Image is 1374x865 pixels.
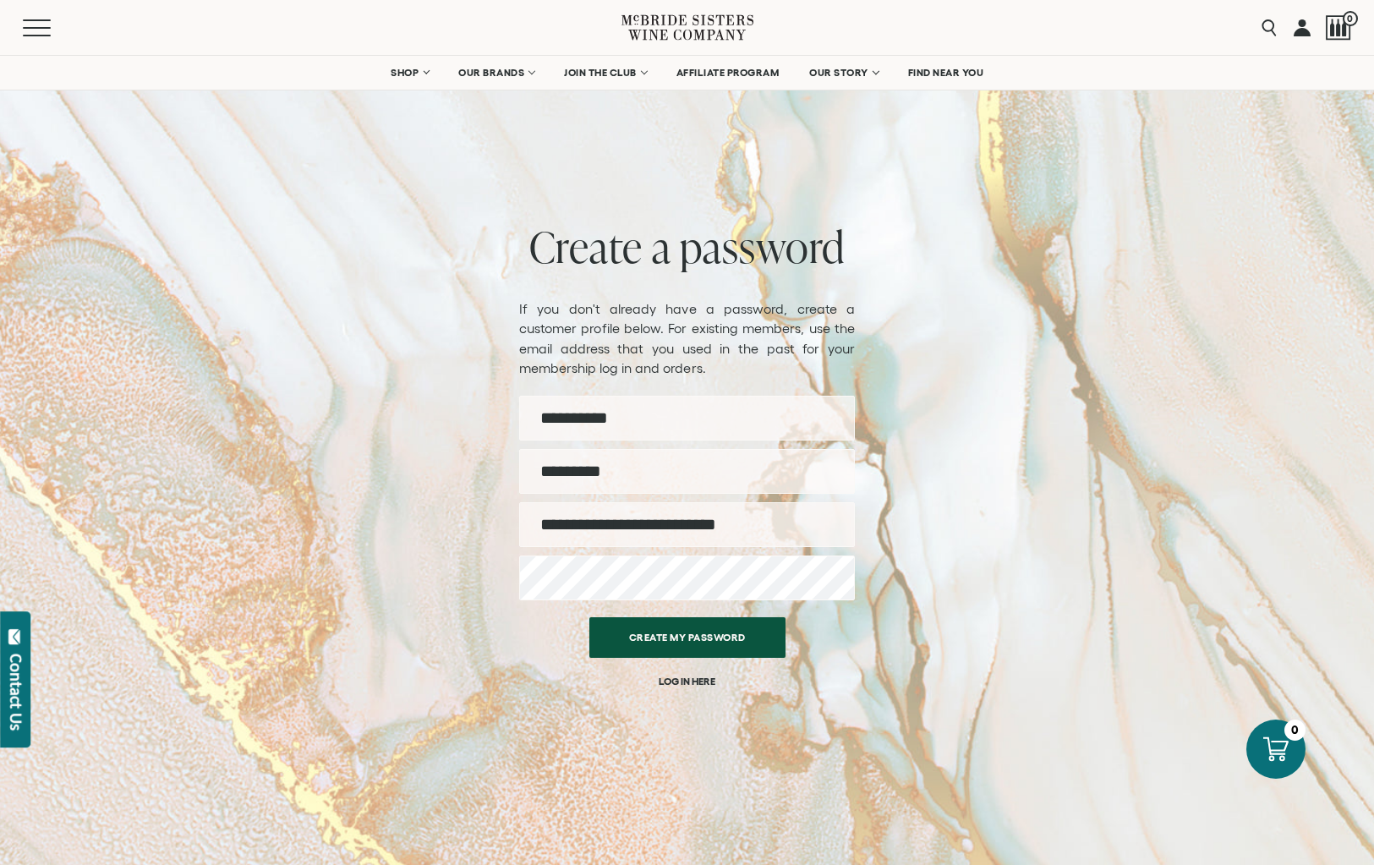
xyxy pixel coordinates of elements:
a: FIND NEAR YOU [897,56,995,90]
span: OUR STORY [809,67,868,79]
span: SHOP [391,67,419,79]
div: 0 [1284,720,1306,741]
a: OUR BRANDS [447,56,545,90]
span: OUR BRANDS [458,67,524,79]
a: OUR STORY [798,56,889,90]
div: Contact Us [8,654,25,731]
span: FIND NEAR YOU [908,67,984,79]
button: Mobile Menu Trigger [23,19,84,36]
a: SHOP [380,56,439,90]
span: JOIN THE CLUB [564,67,637,79]
a: JOIN THE CLUB [553,56,657,90]
a: AFFILIATE PROGRAM [665,56,791,90]
span: 0 [1343,11,1358,26]
a: LOG IN HERE [659,675,715,687]
button: Create my password [589,617,786,658]
h1: Create a password [519,223,855,271]
p: If you don't already have a password, create a customer profile below. For existing members, use ... [519,299,855,379]
span: AFFILIATE PROGRAM [676,67,780,79]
